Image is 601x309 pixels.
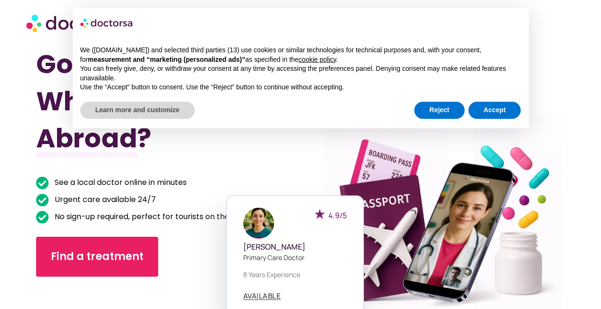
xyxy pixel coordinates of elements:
[52,176,187,189] span: See a local doctor online in minutes
[80,102,195,119] button: Learn more and customize
[243,292,281,299] span: AVAILABLE
[328,210,347,221] span: 4.9/5
[36,237,158,277] a: Find a treatment
[243,292,281,300] a: AVAILABLE
[298,56,336,63] a: cookie policy
[80,46,521,64] p: We ([DOMAIN_NAME]) and selected third parties (13) use cookies or similar technologies for techni...
[88,56,245,63] strong: measurement and “marketing (personalized ads)”
[468,102,521,119] button: Accept
[414,102,465,119] button: Reject
[80,64,521,83] p: You can freely give, deny, or withdraw your consent at any time by accessing the preferences pane...
[243,270,347,280] p: 8 years experience
[52,210,241,223] span: No sign-up required, perfect for tourists on the go
[80,83,521,92] p: Use the “Accept” button to consent. Use the “Reject” button to continue without accepting.
[243,252,347,262] p: Primary care doctor
[51,249,143,264] span: Find a treatment
[52,193,156,206] span: Urgent care available 24/7
[36,46,261,157] h1: Got Sick While Traveling Abroad?
[243,242,347,251] h5: [PERSON_NAME]
[80,15,134,30] img: logo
